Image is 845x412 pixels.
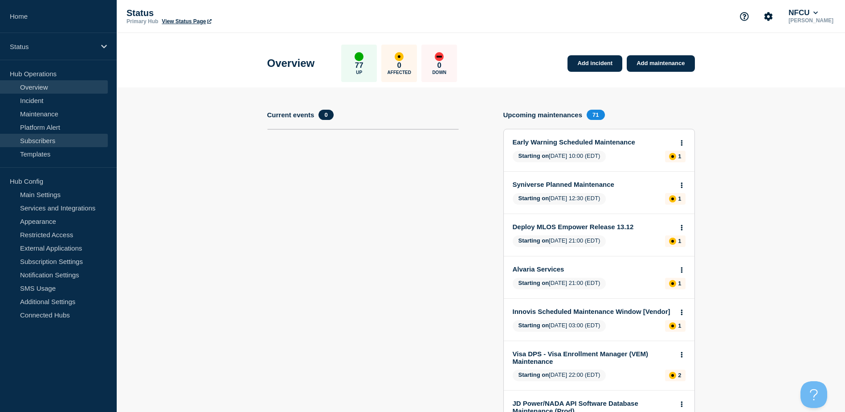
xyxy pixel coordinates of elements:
[513,265,674,273] a: Alvaria Services
[513,223,674,231] a: Deploy MLOS Empower Release 13.12
[437,61,441,70] p: 0
[759,7,778,26] button: Account settings
[513,181,674,188] a: Syniverse Planned Maintenance
[267,111,314,119] h4: Current events
[513,138,674,146] a: Early Warning Scheduled Maintenance
[162,18,211,25] a: View Status Page
[432,70,446,75] p: Down
[513,308,674,315] a: Innovis Scheduled Maintenance Window [Vendor]
[513,350,674,365] a: Visa DPS - Visa Enrollment Manager (VEM) Maintenance
[127,18,158,25] p: Primary Hub
[735,7,754,26] button: Support
[513,370,606,381] span: [DATE] 22:00 (EDT)
[435,52,444,61] div: down
[678,238,681,244] p: 1
[513,151,606,162] span: [DATE] 10:00 (EDT)
[395,52,404,61] div: affected
[355,61,363,70] p: 77
[518,152,549,159] span: Starting on
[518,280,549,286] span: Starting on
[518,371,549,378] span: Starting on
[669,280,676,287] div: affected
[503,111,583,119] h4: Upcoming maintenances
[678,195,681,202] p: 1
[513,320,606,332] span: [DATE] 03:00 (EDT)
[355,52,363,61] div: up
[518,195,549,202] span: Starting on
[669,153,676,160] div: affected
[678,153,681,160] p: 1
[318,110,333,120] span: 0
[388,70,411,75] p: Affected
[10,43,95,50] p: Status
[518,322,549,329] span: Starting on
[678,322,681,329] p: 1
[627,55,694,72] a: Add maintenance
[669,195,676,202] div: affected
[787,8,820,17] button: NFCU
[787,17,835,24] p: [PERSON_NAME]
[513,235,606,247] span: [DATE] 21:00 (EDT)
[567,55,622,72] a: Add incident
[800,381,827,408] iframe: Help Scout Beacon - Open
[669,322,676,330] div: affected
[669,238,676,245] div: affected
[587,110,604,120] span: 71
[678,280,681,287] p: 1
[669,372,676,379] div: affected
[518,237,549,244] span: Starting on
[513,278,606,289] span: [DATE] 21:00 (EDT)
[127,8,305,18] p: Status
[356,70,362,75] p: Up
[267,57,315,70] h1: Overview
[513,193,606,205] span: [DATE] 12:30 (EDT)
[678,372,681,379] p: 2
[397,61,401,70] p: 0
